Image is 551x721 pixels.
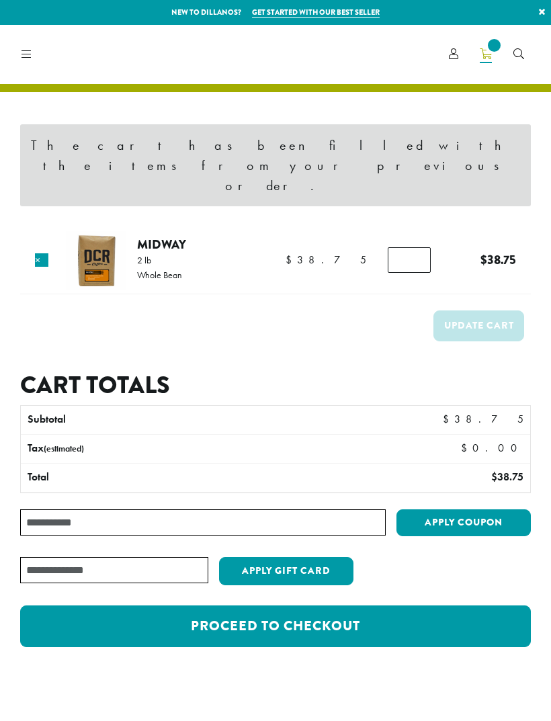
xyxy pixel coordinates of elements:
button: Apply coupon [396,509,531,537]
span: $ [480,251,487,269]
div: The cart has been filled with the items from your previous order. [20,124,531,206]
h2: Cart totals [20,371,531,400]
th: Total [21,464,327,492]
a: Search [503,43,535,65]
button: Apply Gift Card [219,557,353,585]
a: Get started with our best seller [252,7,380,18]
th: Tax [21,435,383,463]
span: $ [443,412,454,426]
bdi: 38.75 [443,412,523,426]
button: Update cart [433,310,524,341]
bdi: 38.75 [491,470,523,484]
bdi: 38.75 [286,253,366,267]
p: Whole Bean [137,270,182,280]
p: 2 lb [137,255,182,265]
img: Midway [66,231,126,291]
span: $ [491,470,497,484]
th: Subtotal [21,406,327,434]
small: (estimated) [44,443,84,454]
span: $ [286,253,297,267]
span: $ [461,441,472,455]
a: Remove this item [35,253,48,267]
input: Product quantity [388,247,431,273]
a: Midway [137,235,186,253]
a: Proceed to checkout [20,605,531,647]
bdi: 0.00 [461,441,523,455]
bdi: 38.75 [480,251,516,269]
